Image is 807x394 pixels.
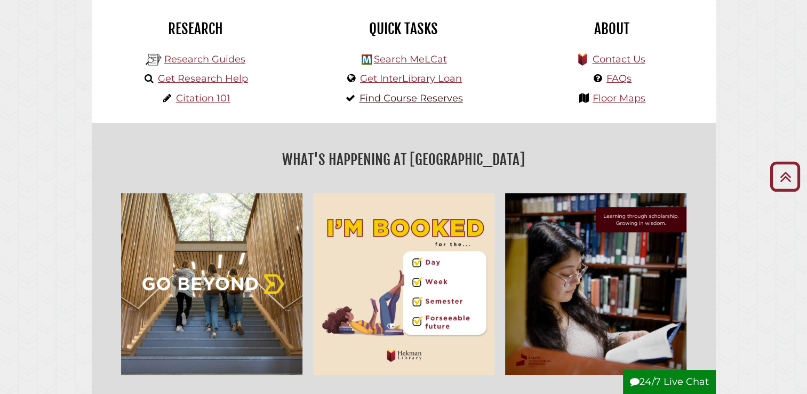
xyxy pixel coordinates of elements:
a: Back to Top [766,168,804,185]
a: FAQs [606,73,632,84]
h2: Quick Tasks [308,20,500,38]
div: slideshow [116,188,692,380]
a: Find Course Reserves [359,92,463,104]
img: Hekman Library Logo [146,52,162,68]
a: Floor Maps [593,92,645,104]
h2: What's Happening at [GEOGRAPHIC_DATA] [100,147,708,172]
img: Go Beyond [116,188,308,380]
h2: Research [100,20,292,38]
img: I'm Booked for the... Day, Week, Foreseeable Future! Hekman Library [308,188,500,380]
a: Get InterLibrary Loan [360,73,462,84]
img: Hekman Library Logo [362,54,372,65]
img: Learning through scholarship, growing in wisdom. [500,188,692,380]
a: Contact Us [592,53,645,65]
a: Search MeLCat [373,53,446,65]
a: Citation 101 [176,92,230,104]
a: Research Guides [164,53,245,65]
a: Get Research Help [158,73,248,84]
h2: About [516,20,708,38]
